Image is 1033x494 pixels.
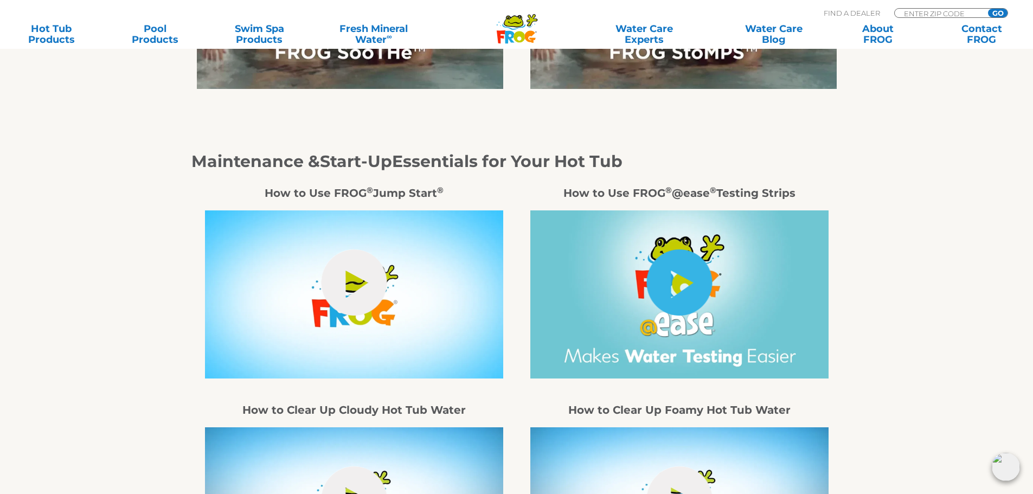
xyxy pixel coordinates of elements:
strong: Maintenance & [191,151,320,171]
strong: Essentials for Your Hot Tub [392,151,623,171]
strong: How to Use FROG Jump Start [265,187,444,200]
a: AboutFROG [837,23,918,45]
sup: ® [367,185,373,195]
strong: How to Clear Up Foamy Hot Tub Water [568,403,791,416]
sup: ® [665,185,672,195]
a: Fresh MineralWater∞ [323,23,424,45]
input: Zip Code Form [903,9,976,18]
p: Find A Dealer [824,8,880,18]
a: Swim SpaProducts [219,23,300,45]
a: PoolProducts [115,23,196,45]
sup: ® [710,185,716,195]
sup: ∞ [387,32,392,41]
a: ContactFROG [941,23,1022,45]
a: Water CareExperts [579,23,710,45]
sup: ® [437,185,444,195]
strong: How to Clear Up Cloudy Hot Tub Water [242,403,466,416]
strong: How to Use FROG @ease Testing Strips [563,187,795,200]
a: Hot TubProducts [11,23,92,45]
input: GO [988,9,1008,17]
a: Water CareBlog [733,23,814,45]
strong: Start-Up [320,151,392,171]
img: openIcon [992,453,1020,481]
